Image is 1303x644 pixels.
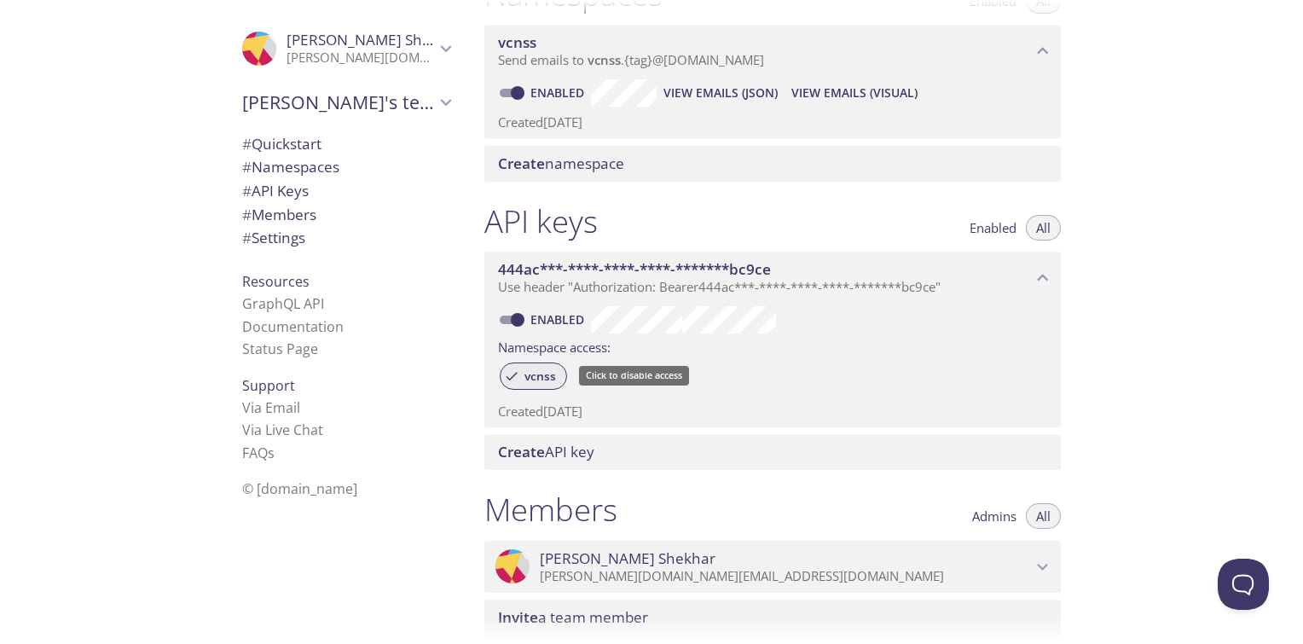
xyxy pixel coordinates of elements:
[484,25,1061,78] div: vcnss namespace
[242,157,339,177] span: Namespaces
[242,90,435,114] span: [PERSON_NAME]'s team
[484,600,1061,635] div: Invite a team member
[1026,503,1061,529] button: All
[588,51,621,68] span: vcnss
[484,490,617,529] h1: Members
[540,568,1032,585] p: [PERSON_NAME][DOMAIN_NAME][EMAIL_ADDRESS][DOMAIN_NAME]
[287,49,435,67] p: [PERSON_NAME][DOMAIN_NAME][EMAIL_ADDRESS][DOMAIN_NAME]
[484,434,1061,470] div: Create API Key
[498,334,611,358] label: Namespace access:
[242,134,321,154] span: Quickstart
[242,228,305,247] span: Settings
[528,84,591,101] a: Enabled
[484,541,1061,594] div: Subhanshu Shekhar
[229,80,464,125] div: Subhanshu's team
[242,272,310,291] span: Resources
[268,444,275,462] span: s
[229,155,464,179] div: Namespaces
[242,157,252,177] span: #
[484,146,1061,182] div: Create namespace
[498,442,545,461] span: Create
[242,339,318,358] a: Status Page
[242,205,252,224] span: #
[962,503,1027,529] button: Admins
[229,226,464,250] div: Team Settings
[500,363,567,390] div: vcnss
[498,51,764,68] span: Send emails to . {tag} @[DOMAIN_NAME]
[959,215,1027,241] button: Enabled
[229,132,464,156] div: Quickstart
[287,30,462,49] span: [PERSON_NAME] Shekhar
[791,83,918,103] span: View Emails (Visual)
[229,20,464,77] div: Subhanshu Shekhar
[242,228,252,247] span: #
[242,181,309,200] span: API Keys
[663,83,778,103] span: View Emails (JSON)
[498,442,594,461] span: API key
[242,398,300,417] a: Via Email
[229,203,464,227] div: Members
[242,181,252,200] span: #
[498,32,536,52] span: vcnss
[242,294,324,313] a: GraphQL API
[242,134,252,154] span: #
[229,179,464,203] div: API Keys
[1218,559,1269,610] iframe: Help Scout Beacon - Open
[540,549,715,568] span: [PERSON_NAME] Shekhar
[242,205,316,224] span: Members
[498,403,1047,421] p: Created [DATE]
[785,79,924,107] button: View Emails (Visual)
[1026,215,1061,241] button: All
[242,421,323,439] a: Via Live Chat
[242,479,357,498] span: © [DOMAIN_NAME]
[498,154,624,173] span: namespace
[242,317,344,336] a: Documentation
[242,376,295,395] span: Support
[498,154,545,173] span: Create
[484,202,598,241] h1: API keys
[514,368,566,384] span: vcnss
[498,113,1047,131] p: Created [DATE]
[242,444,275,462] a: FAQ
[657,79,785,107] button: View Emails (JSON)
[528,311,591,328] a: Enabled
